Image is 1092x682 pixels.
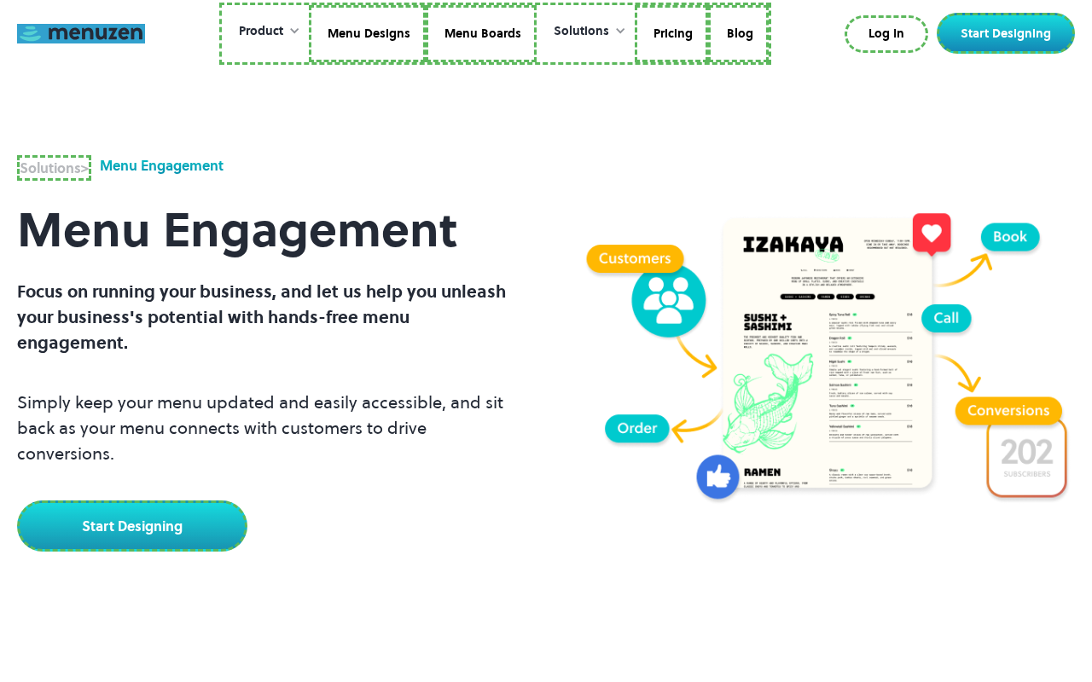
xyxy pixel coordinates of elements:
[17,390,512,466] p: Simply keep your menu updated and easily accessible, and sit back as your menu connects with cust...
[708,5,769,63] a: Blog
[20,159,81,177] strong: Solutions
[554,22,609,41] div: Solutions
[426,5,537,63] a: Menu Boards
[17,500,247,552] a: Start Designing
[309,5,426,63] a: Menu Designs
[845,15,928,53] a: Log In
[537,5,635,58] div: Solutions
[20,158,89,178] div: >
[222,5,309,58] div: Product
[635,5,708,63] a: Pricing
[17,181,512,279] h1: Menu Engagement
[239,22,283,41] div: Product
[937,13,1075,54] a: Start Designing
[100,155,224,181] div: Menu Engagement
[17,155,91,181] a: Solutions>
[17,279,512,355] p: Focus on running your business, and let us help you unleash your business's potential with hands-...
